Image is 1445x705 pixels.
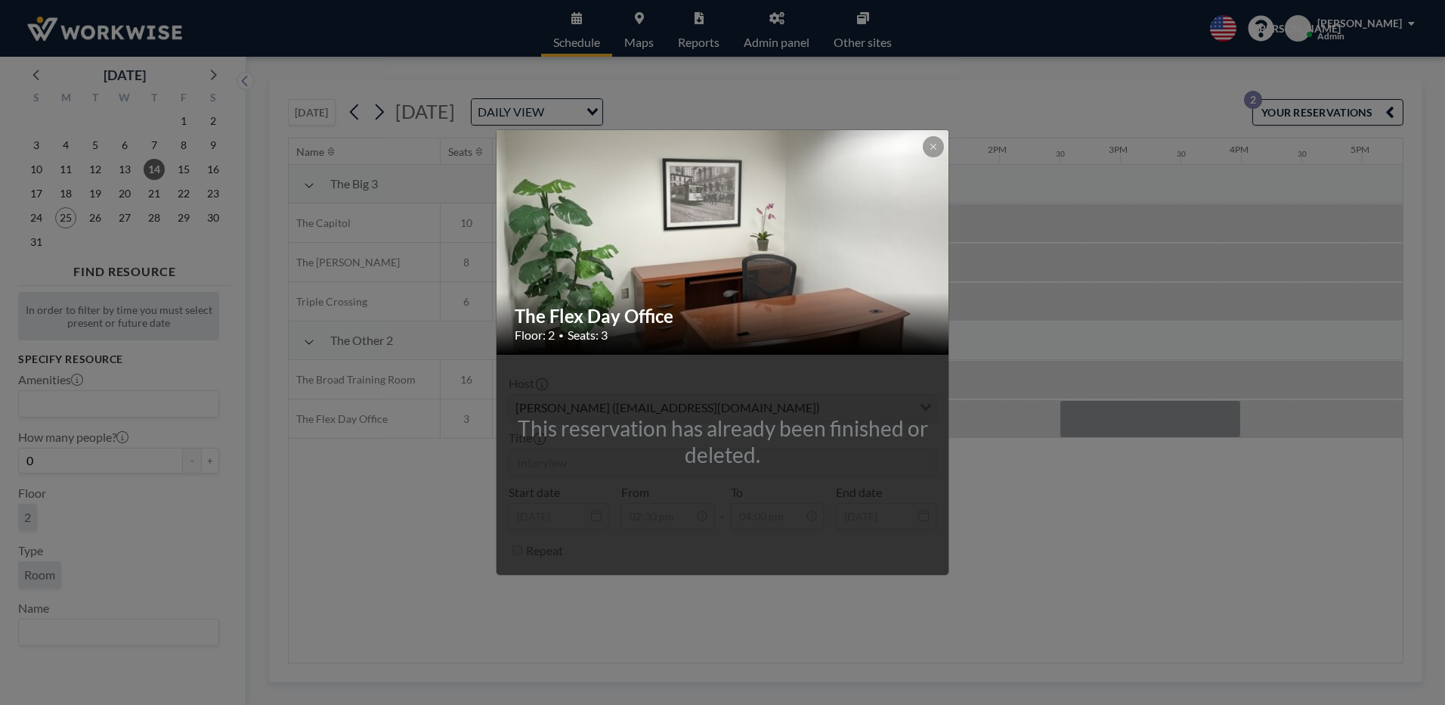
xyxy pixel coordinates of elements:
[515,328,555,343] span: Floor: 2
[568,328,608,343] span: Seats: 3
[497,415,948,468] div: This reservation has already been finished or deleted.
[497,72,950,412] img: 537.jpg
[559,330,564,341] span: •
[515,305,932,328] h2: The Flex Day Office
